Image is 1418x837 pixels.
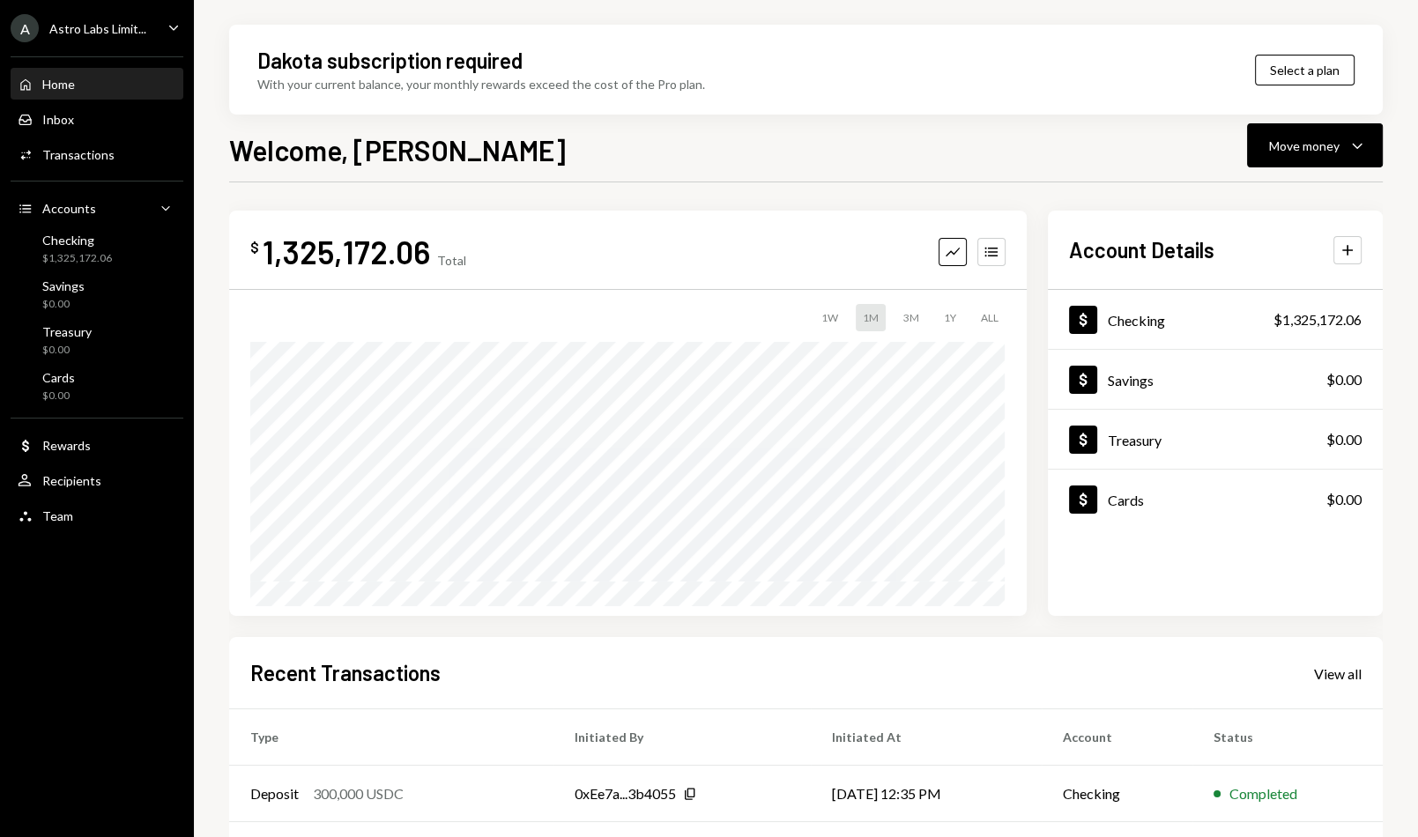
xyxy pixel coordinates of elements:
[1048,350,1383,409] a: Savings$0.00
[42,278,85,293] div: Savings
[42,112,74,127] div: Inbox
[1326,489,1362,510] div: $0.00
[1269,137,1340,155] div: Move money
[11,500,183,531] a: Team
[1192,709,1383,766] th: Status
[42,473,101,488] div: Recipients
[11,192,183,224] a: Accounts
[250,658,441,687] h2: Recent Transactions
[250,783,299,804] div: Deposit
[11,319,183,361] a: Treasury$0.00
[896,304,926,331] div: 3M
[1314,665,1362,683] div: View all
[11,273,183,315] a: Savings$0.00
[1314,663,1362,683] a: View all
[49,21,146,36] div: Astro Labs Limit...
[11,138,183,170] a: Transactions
[856,304,886,331] div: 1M
[1255,55,1355,85] button: Select a plan
[1273,309,1362,330] div: $1,325,172.06
[257,75,705,93] div: With your current balance, your monthly rewards exceed the cost of the Pro plan.
[1048,470,1383,529] a: Cards$0.00
[811,709,1042,766] th: Initiated At
[11,429,183,461] a: Rewards
[250,239,259,256] div: $
[42,147,115,162] div: Transactions
[1048,290,1383,349] a: Checking$1,325,172.06
[229,132,566,167] h1: Welcome, [PERSON_NAME]
[42,324,92,339] div: Treasury
[229,709,553,766] th: Type
[974,304,1006,331] div: ALL
[257,46,523,75] div: Dakota subscription required
[42,438,91,453] div: Rewards
[437,253,466,268] div: Total
[553,709,811,766] th: Initiated By
[575,783,676,804] div: 0xEe7a...3b4055
[937,304,963,331] div: 1Y
[811,766,1042,822] td: [DATE] 12:35 PM
[11,227,183,270] a: Checking$1,325,172.06
[42,251,112,266] div: $1,325,172.06
[11,365,183,407] a: Cards$0.00
[1229,783,1297,804] div: Completed
[42,343,92,358] div: $0.00
[1108,372,1154,389] div: Savings
[42,77,75,92] div: Home
[11,464,183,496] a: Recipients
[1042,709,1192,766] th: Account
[42,201,96,216] div: Accounts
[11,68,183,100] a: Home
[42,389,75,404] div: $0.00
[1108,492,1144,508] div: Cards
[42,508,73,523] div: Team
[11,14,39,42] div: A
[814,304,845,331] div: 1W
[1069,235,1214,264] h2: Account Details
[42,297,85,312] div: $0.00
[1108,432,1162,448] div: Treasury
[1042,766,1192,822] td: Checking
[263,232,430,271] div: 1,325,172.06
[1326,429,1362,450] div: $0.00
[1108,312,1165,329] div: Checking
[1048,410,1383,469] a: Treasury$0.00
[42,370,75,385] div: Cards
[11,103,183,135] a: Inbox
[42,233,112,248] div: Checking
[313,783,404,804] div: 300,000 USDC
[1326,369,1362,390] div: $0.00
[1247,123,1383,167] button: Move money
